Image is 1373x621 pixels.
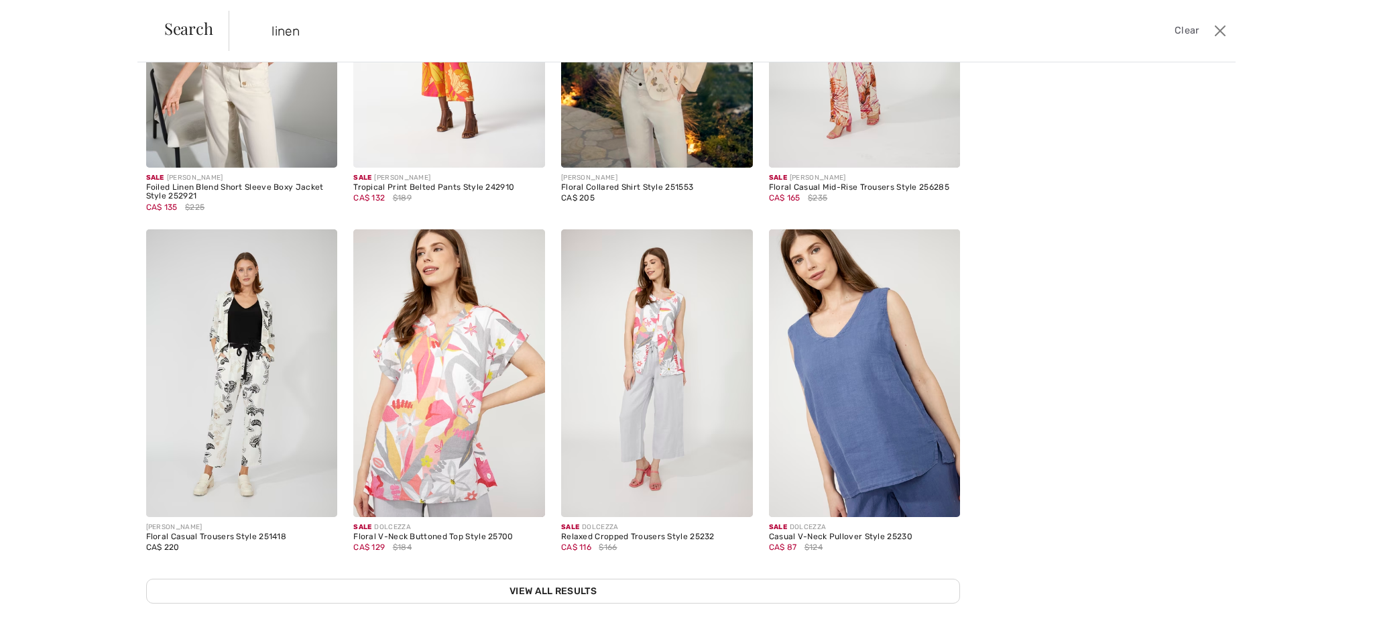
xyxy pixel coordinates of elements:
span: Sale [353,174,371,182]
div: [PERSON_NAME] [146,173,338,183]
button: Close [1210,20,1231,42]
span: $184 [393,541,412,553]
span: Sale [769,523,787,531]
span: Sale [769,174,787,182]
div: Floral Casual Trousers Style 251418 [146,532,338,542]
div: DOLCEZZA [769,522,961,532]
span: Sale [353,523,371,531]
div: [PERSON_NAME] [769,173,961,183]
div: DOLCEZZA [353,522,545,532]
img: Casual V-Neck Pullover Style 25230. Indigo [769,229,961,517]
span: CA$ 87 [769,543,797,552]
div: Casual V-Neck Pullover Style 25230 [769,532,961,542]
span: CA$ 135 [146,203,178,212]
div: Foiled Linen Blend Short Sleeve Boxy Jacket Style 252921 [146,183,338,202]
img: Floral Casual Trousers Style 251418. Beige/Black [146,229,338,517]
span: $189 [393,192,412,204]
span: $166 [599,541,617,553]
img: Relaxed Cropped Trousers Style 25232. Silver [561,229,753,517]
a: View All Results [146,579,961,604]
span: CA$ 116 [561,543,591,552]
span: CA$ 220 [146,543,180,552]
span: Clear [1175,23,1199,38]
div: [PERSON_NAME] [353,173,545,183]
div: Relaxed Cropped Trousers Style 25232 [561,532,753,542]
img: Floral V-Neck Buttoned Top Style 25700. As sample [353,229,545,517]
span: CA$ 129 [353,543,385,552]
div: [PERSON_NAME] [146,522,338,532]
span: $225 [185,201,204,213]
span: $124 [804,541,823,553]
span: CA$ 165 [769,193,800,203]
div: Floral Casual Mid-Rise Trousers Style 256285 [769,183,961,192]
span: CA$ 205 [561,193,595,203]
div: [PERSON_NAME] [561,173,753,183]
span: CA$ 132 [353,193,385,203]
div: Floral Collared Shirt Style 251553 [561,183,753,192]
span: Sale [146,174,164,182]
div: Tropical Print Belted Pants Style 242910 [353,183,545,192]
span: $235 [808,192,827,204]
input: TYPE TO SEARCH [261,11,973,51]
span: Search [164,20,213,36]
div: Floral V-Neck Buttoned Top Style 25700 [353,532,545,542]
div: DOLCEZZA [561,522,753,532]
span: Sale [561,523,579,531]
span: Chat [29,9,57,21]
